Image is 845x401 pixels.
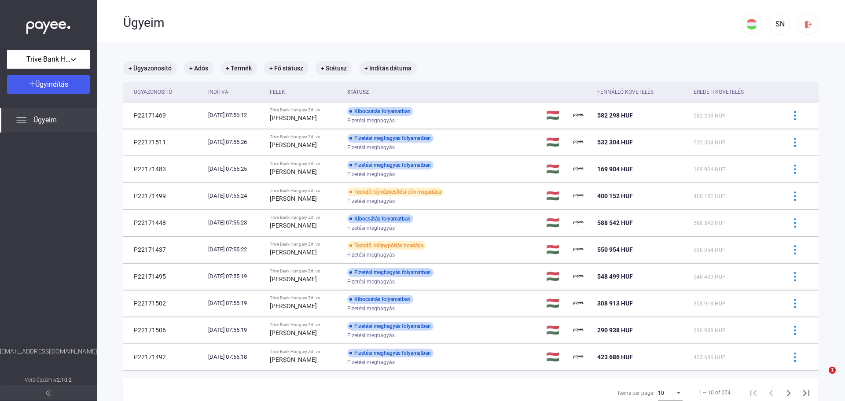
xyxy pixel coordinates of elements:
span: Trive Bank Hungary Zrt. [26,54,70,65]
button: more-blue [786,267,804,286]
div: Ügyazonosító [134,87,201,97]
div: Fizetési meghagyás folyamatban [347,134,434,143]
img: payee-logo [573,298,584,309]
td: 🇭🇺 [543,129,570,155]
img: arrow-double-left-grey.svg [46,390,51,396]
span: 308 913 HUF [694,301,725,307]
span: 308 913 HUF [597,300,633,307]
span: 290 938 HUF [694,327,725,334]
div: Felek [270,87,285,97]
th: Státusz [344,82,543,102]
img: more-blue [790,218,800,228]
img: payee-logo [573,164,584,174]
strong: v2.10.2 [54,377,72,383]
span: Fizetési meghagyás [347,250,395,260]
img: payee-logo [573,271,584,282]
div: [DATE] 07:55:19 [208,326,263,335]
button: more-blue [786,187,804,205]
div: Trive Bank Hungary Zrt. vs [270,188,340,193]
td: 🇭🇺 [543,102,570,129]
span: 582 298 HUF [597,112,633,119]
span: 532 304 HUF [694,140,725,146]
img: white-payee-white-dot.svg [26,16,70,34]
div: 1 – 10 of 274 [698,387,731,398]
img: more-blue [790,326,800,335]
strong: [PERSON_NAME] [270,249,317,256]
div: Trive Bank Hungary Zrt. vs [270,349,340,354]
iframe: Intercom live chat [811,367,832,388]
div: Trive Bank Hungary Zrt. vs [270,107,340,113]
td: 🇭🇺 [543,290,570,316]
div: [DATE] 07:55:19 [208,299,263,308]
img: payee-logo [573,137,584,147]
div: Indítva [208,87,263,97]
button: more-blue [786,348,804,366]
button: SN [769,14,790,35]
span: 400 152 HUF [597,192,633,199]
img: more-blue [790,165,800,174]
button: more-blue [786,321,804,339]
div: Trive Bank Hungary Zrt. vs [270,215,340,220]
img: more-blue [790,191,800,201]
td: P22171492 [123,344,205,370]
div: Trive Bank Hungary Zrt. vs [270,242,340,247]
span: 10 [658,390,664,396]
td: P22171506 [123,317,205,343]
strong: [PERSON_NAME] [270,302,317,309]
td: 🇭🇺 [543,263,570,290]
div: Fennálló követelés [597,87,687,97]
img: more-blue [790,245,800,254]
img: HU [746,19,757,29]
img: payee-logo [573,217,584,228]
div: Felek [270,87,340,97]
td: 🇭🇺 [543,183,570,209]
img: plus-white.svg [29,81,35,87]
strong: [PERSON_NAME] [270,168,317,175]
div: Kibocsátás folyamatban [347,295,413,304]
div: [DATE] 07:56:12 [208,111,263,120]
div: Fennálló követelés [597,87,654,97]
button: more-blue [786,160,804,178]
strong: [PERSON_NAME] [270,356,317,363]
td: P22171483 [123,156,205,182]
mat-chip: + Fő státusz [264,61,309,75]
span: Ügyeim [33,115,57,125]
span: 582 298 HUF [694,113,725,119]
button: more-blue [786,294,804,313]
div: Trive Bank Hungary Zrt. vs [270,269,340,274]
img: more-blue [790,272,800,281]
td: P22171437 [123,236,205,263]
span: Fizetési meghagyás [347,276,395,287]
strong: [PERSON_NAME] [270,276,317,283]
span: Fizetési meghagyás [347,357,395,368]
div: [DATE] 07:55:18 [208,353,263,361]
span: Fizetési meghagyás [347,303,395,314]
button: HU [741,14,762,35]
span: Fizetési meghagyás [347,223,395,233]
div: Fizetési meghagyás folyamatban [347,322,434,331]
span: Fizetési meghagyás [347,169,395,180]
img: payee-logo [573,191,584,201]
span: 548 499 HUF [597,273,633,280]
td: 🇭🇺 [543,156,570,182]
td: P22171511 [123,129,205,155]
td: 🇭🇺 [543,317,570,343]
button: more-blue [786,106,804,125]
img: list.svg [16,115,26,125]
span: 423 686 HUF [597,353,633,361]
span: 400 152 HUF [694,193,725,199]
span: Fizetési meghagyás [347,330,395,341]
mat-chip: + Státusz [316,61,352,75]
td: 🇭🇺 [543,210,570,236]
div: Trive Bank Hungary Zrt. vs [270,295,340,301]
img: payee-logo [573,325,584,335]
div: [DATE] 07:55:22 [208,245,263,254]
span: 169 904 HUF [597,166,633,173]
span: 532 304 HUF [597,139,633,146]
span: Fizetési meghagyás [347,142,395,153]
div: Fizetési meghagyás folyamatban [347,268,434,277]
td: P22171499 [123,183,205,209]
span: 550 954 HUF [597,246,633,253]
span: 588 542 HUF [597,219,633,226]
div: Ügyeim [123,15,741,30]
